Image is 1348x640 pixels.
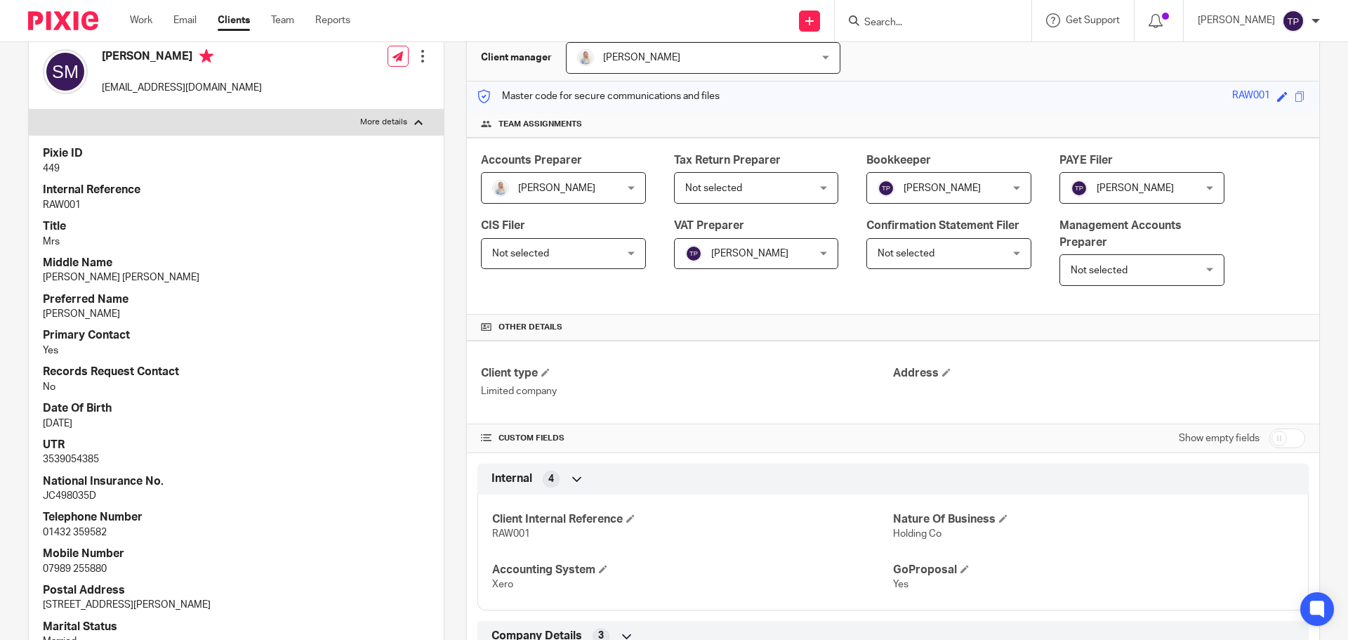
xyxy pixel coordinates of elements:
[43,270,430,285] p: [PERSON_NAME] [PERSON_NAME]
[1059,220,1182,247] span: Management Accounts Preparer
[102,81,262,95] p: [EMAIL_ADDRESS][DOMAIN_NAME]
[130,13,152,27] a: Work
[492,512,893,527] h4: Client Internal Reference
[481,384,893,398] p: Limited company
[43,417,430,431] p: [DATE]
[43,525,430,540] p: 01432 359582
[43,183,430,197] h4: Internal Reference
[863,17,989,30] input: Search
[674,220,744,231] span: VAT Preparer
[43,562,430,576] p: 07989 255880
[492,249,549,259] span: Not selected
[43,365,430,379] h4: Records Request Contact
[893,512,1294,527] h4: Nature Of Business
[1059,155,1113,166] span: PAYE Filer
[43,583,430,598] h4: Postal Address
[1179,431,1260,445] label: Show empty fields
[1066,15,1120,25] span: Get Support
[218,13,250,27] a: Clients
[1097,183,1174,193] span: [PERSON_NAME]
[43,307,430,321] p: [PERSON_NAME]
[173,13,197,27] a: Email
[893,563,1294,577] h4: GoProposal
[878,249,934,259] span: Not selected
[315,13,350,27] a: Reports
[477,89,720,103] p: Master code for secure communications and files
[1071,266,1128,275] span: Not selected
[603,53,680,63] span: [PERSON_NAME]
[878,180,894,197] img: svg%3E
[904,183,981,193] span: [PERSON_NAME]
[43,162,430,176] p: 449
[43,328,430,343] h4: Primary Contact
[43,198,430,212] p: RAW001
[43,452,430,466] p: 3539054385
[492,563,893,577] h4: Accounting System
[866,220,1019,231] span: Confirmation Statement Filer
[674,155,781,166] span: Tax Return Preparer
[43,235,430,249] p: Mrs
[492,529,530,539] span: RAW001
[492,580,513,589] span: Xero
[43,598,430,612] p: [STREET_ADDRESS][PERSON_NAME]
[43,219,430,234] h4: Title
[199,49,213,63] i: Primary
[498,322,562,333] span: Other details
[43,510,430,525] h4: Telephone Number
[548,472,554,486] span: 4
[43,49,88,94] img: svg%3E
[43,344,430,358] p: Yes
[893,366,1305,381] h4: Address
[1282,10,1304,32] img: svg%3E
[43,620,430,634] h4: Marital Status
[481,51,552,65] h3: Client manager
[43,489,430,503] p: JC498035D
[1071,180,1088,197] img: svg%3E
[711,249,788,259] span: [PERSON_NAME]
[271,13,294,27] a: Team
[43,292,430,307] h4: Preferred Name
[43,438,430,452] h4: UTR
[43,401,430,416] h4: Date Of Birth
[43,146,430,161] h4: Pixie ID
[491,471,532,486] span: Internal
[481,433,893,444] h4: CUSTOM FIELDS
[577,49,594,66] img: MC_T&CO_Headshots-25.jpg
[43,474,430,489] h4: National Insurance No.
[893,580,908,589] span: Yes
[492,180,509,197] img: MC_T&CO_Headshots-25.jpg
[1232,89,1270,105] div: RAW001
[1198,13,1275,27] p: [PERSON_NAME]
[43,547,430,561] h4: Mobile Number
[360,117,407,128] p: More details
[685,245,702,262] img: svg%3E
[481,366,893,381] h4: Client type
[102,49,262,67] h4: [PERSON_NAME]
[481,220,525,231] span: CIS Filer
[481,155,582,166] span: Accounts Preparer
[498,119,582,130] span: Team assignments
[685,183,742,193] span: Not selected
[43,380,430,394] p: No
[893,529,941,539] span: Holding Co
[28,11,98,30] img: Pixie
[518,183,595,193] span: [PERSON_NAME]
[43,256,430,270] h4: Middle Name
[866,155,931,166] span: Bookkeeper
